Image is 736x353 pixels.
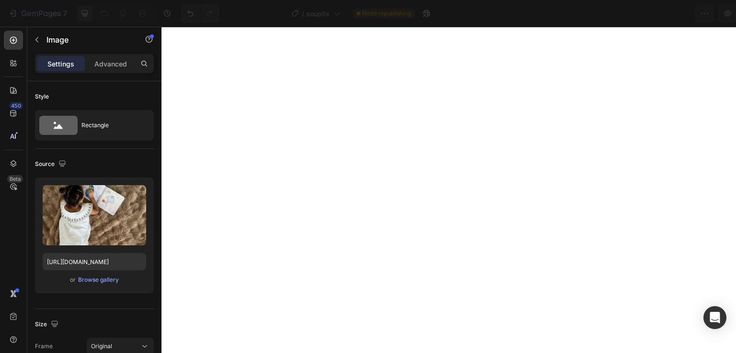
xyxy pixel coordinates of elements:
button: Browse gallery [78,275,119,285]
div: Browse gallery [78,276,119,284]
input: https://example.com/image.jpg [43,253,146,270]
div: Beta [7,175,23,183]
div: Size [35,318,60,331]
div: Publish [680,9,704,19]
button: Save [637,4,668,23]
span: Save [645,10,661,18]
div: Open Intercom Messenger [703,306,726,329]
div: 450 [9,102,23,110]
iframe: Design area [161,27,736,353]
span: Original [91,342,112,351]
button: 1 product assigned [541,4,633,23]
label: Frame [35,342,53,351]
button: Publish [672,4,713,23]
p: Image [46,34,128,45]
div: Undo/Redo [181,4,219,23]
span: Need republishing [362,9,411,18]
div: Source [35,158,68,171]
span: / [302,9,304,19]
button: 7 [4,4,71,23]
span: or [70,274,76,286]
div: Style [35,92,49,101]
img: preview-image [43,185,146,245]
p: Settings [47,59,74,69]
span: souplix [306,9,330,19]
p: Advanced [94,59,127,69]
div: Rectangle [81,114,140,136]
p: 7 [63,8,67,19]
span: 1 product assigned [549,9,611,19]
